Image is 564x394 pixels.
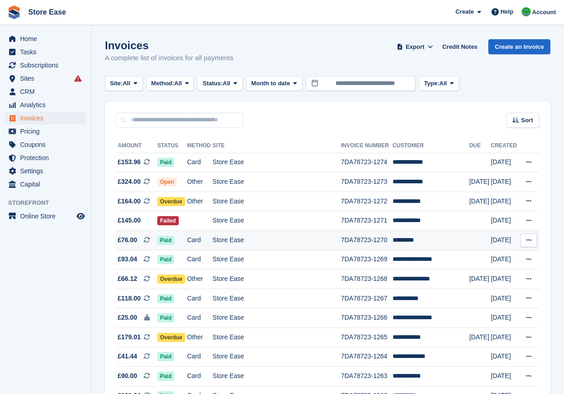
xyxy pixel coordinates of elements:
span: Home [20,32,75,45]
td: [DATE] [491,172,519,192]
a: menu [5,125,86,138]
a: Credit Notes [439,39,481,54]
th: Site [212,139,341,153]
span: Paid [157,255,174,264]
span: £145.00 [118,216,141,225]
a: menu [5,178,86,191]
span: Sort [521,116,533,125]
span: £93.04 [118,254,137,264]
th: Created [491,139,519,153]
span: £66.12 [118,274,137,284]
span: Tasks [20,46,75,58]
td: [DATE] [469,270,491,289]
td: Card [187,367,212,386]
span: £179.01 [118,332,141,342]
span: Export [406,42,424,52]
span: Overdue [157,275,185,284]
span: Type: [424,79,440,88]
td: Store Ease [212,211,341,231]
span: Month to date [251,79,290,88]
th: Amount [116,139,157,153]
span: £90.00 [118,371,137,381]
td: [DATE] [491,192,519,211]
span: Help [501,7,513,16]
h1: Invoices [105,39,233,52]
span: Paid [157,294,174,303]
td: 7DA78723-1266 [341,308,393,328]
span: £324.00 [118,177,141,187]
a: menu [5,85,86,98]
td: Store Ease [212,192,341,211]
td: Card [187,153,212,172]
span: All [123,79,130,88]
span: All [174,79,182,88]
a: Store Ease [25,5,70,20]
td: [DATE] [491,289,519,308]
a: menu [5,98,86,111]
td: [DATE] [491,250,519,270]
span: CRM [20,85,75,98]
span: £25.00 [118,313,137,322]
td: 7DA78723-1271 [341,211,393,231]
th: Customer [393,139,469,153]
td: Other [187,192,212,211]
a: Create an Invoice [488,39,550,54]
td: 7DA78723-1268 [341,270,393,289]
span: Method: [151,79,175,88]
td: [DATE] [491,308,519,328]
span: Paid [157,372,174,381]
a: menu [5,165,86,177]
a: menu [5,138,86,151]
span: All [440,79,447,88]
td: Store Ease [212,172,341,192]
td: [DATE] [491,211,519,231]
span: Create [455,7,474,16]
a: menu [5,72,86,85]
a: menu [5,210,86,223]
td: Store Ease [212,328,341,347]
span: Paid [157,158,174,167]
span: Protection [20,151,75,164]
i: Smart entry sync failures have occurred [74,75,82,82]
td: [DATE] [491,231,519,250]
td: 7DA78723-1274 [341,153,393,172]
span: £76.00 [118,235,137,245]
span: Site: [110,79,123,88]
td: [DATE] [469,192,491,211]
span: £164.00 [118,197,141,206]
span: Open [157,177,177,187]
span: Sites [20,72,75,85]
span: Settings [20,165,75,177]
button: Status: All [197,76,242,91]
td: Store Ease [212,250,341,270]
td: Store Ease [212,289,341,308]
td: [DATE] [491,328,519,347]
button: Method: All [146,76,194,91]
td: [DATE] [491,347,519,367]
td: Store Ease [212,231,341,250]
span: All [223,79,231,88]
td: Store Ease [212,270,341,289]
span: Overdue [157,333,185,342]
span: £118.00 [118,294,141,303]
button: Export [395,39,435,54]
td: 7DA78723-1273 [341,172,393,192]
td: 7DA78723-1269 [341,250,393,270]
a: menu [5,46,86,58]
td: Card [187,289,212,308]
td: 7DA78723-1270 [341,231,393,250]
span: Online Store [20,210,75,223]
td: 7DA78723-1267 [341,289,393,308]
td: [DATE] [491,270,519,289]
span: Capital [20,178,75,191]
th: Status [157,139,187,153]
td: [DATE] [491,367,519,386]
span: Coupons [20,138,75,151]
span: Storefront [8,198,91,207]
a: Preview store [75,211,86,222]
td: 7DA78723-1272 [341,192,393,211]
img: stora-icon-8386f47178a22dfd0bd8f6a31ec36ba5ce8667c1dd55bd0f319d3a0aa187defe.svg [7,5,21,19]
td: Other [187,172,212,192]
span: Failed [157,216,179,225]
td: 7DA78723-1265 [341,328,393,347]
